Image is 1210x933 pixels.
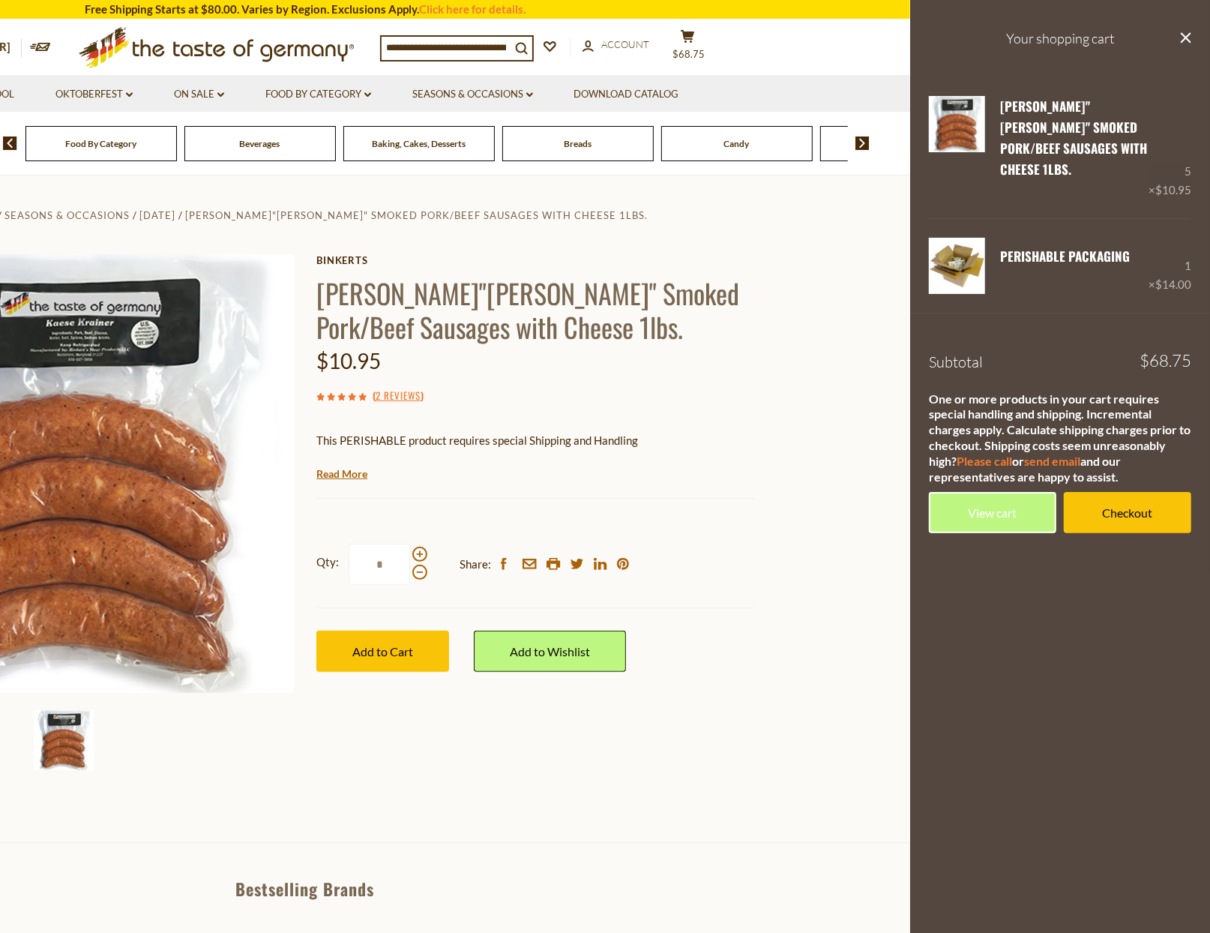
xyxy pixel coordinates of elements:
a: Beverages [240,138,280,149]
a: Account [583,37,649,53]
strong: Qty: [316,553,339,571]
div: 5 × [1149,96,1191,200]
img: PERISHABLE Packaging [929,238,985,294]
span: $68.75 [1140,352,1191,369]
a: Oktoberfest [55,86,133,103]
img: Binkert's"Käse Krainer" Smoked Pork/Beef Sausages with Cheese 1lbs. [34,710,94,770]
a: Download Catalog [574,86,679,103]
input: Qty: [349,544,410,585]
a: Breads [564,138,592,149]
img: Binkert's"Käse Krainer" Smoked Pork/Beef Sausages with Cheese 1lbs. [929,96,985,152]
a: View cart [929,492,1056,533]
img: next arrow [855,136,870,150]
a: [DATE] [139,209,175,221]
span: Subtotal [929,352,983,371]
a: Food By Category [65,138,136,149]
button: Add to Cart [316,631,449,672]
a: Binkert's"Käse Krainer" Smoked Pork/Beef Sausages with Cheese 1lbs. [929,96,985,200]
a: Read More [316,466,367,481]
span: $10.95 [1155,183,1191,196]
span: Account [601,38,649,50]
span: $68.75 [673,48,705,60]
span: $14.00 [1155,277,1191,291]
a: Baking, Cakes, Desserts [372,138,466,149]
a: [PERSON_NAME]"[PERSON_NAME]" Smoked Pork/Beef Sausages with Cheese 1lbs. [186,209,648,221]
a: Checkout [1064,492,1191,533]
li: We will ship this product in heat-protective packaging and ice. [331,461,755,480]
a: Seasons & Occasions [412,86,533,103]
a: Candy [724,138,750,149]
a: [PERSON_NAME]"[PERSON_NAME]" Smoked Pork/Beef Sausages with Cheese 1lbs. [1000,97,1147,179]
a: send email [1024,454,1080,468]
a: Click here for details. [419,2,526,16]
span: $10.95 [316,348,381,373]
a: Add to Wishlist [474,631,626,672]
a: PERISHABLE Packaging [1000,247,1130,265]
span: Share: [460,555,491,574]
button: $68.75 [665,29,710,67]
a: Please call [957,454,1012,468]
p: This PERISHABLE product requires special Shipping and Handling [316,431,755,450]
a: On Sale [174,86,224,103]
h1: [PERSON_NAME]"[PERSON_NAME]" Smoked Pork/Beef Sausages with Cheese 1lbs. [316,276,755,343]
a: Seasons & Occasions [4,209,130,221]
div: 1 × [1149,238,1191,294]
div: One or more products in your cart requires special handling and shipping. Incremental charges app... [929,391,1191,485]
a: Binkerts [316,254,755,266]
a: Food By Category [265,86,371,103]
img: previous arrow [3,136,17,150]
span: Add to Cart [352,644,413,658]
a: 2 Reviews [376,388,421,404]
span: ( ) [373,388,424,403]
